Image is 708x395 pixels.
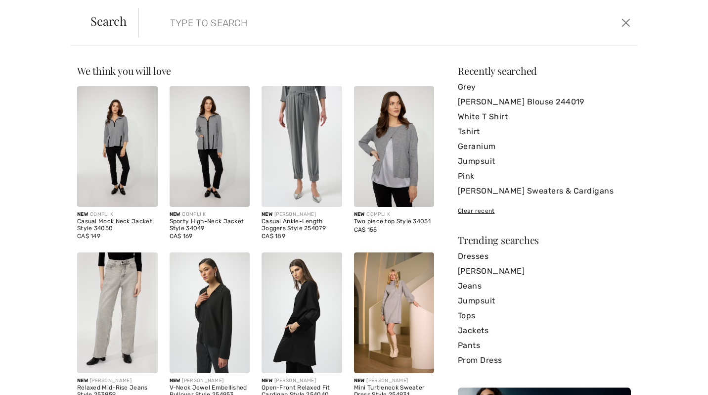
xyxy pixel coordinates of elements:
[458,169,631,184] a: Pink
[170,218,250,232] div: Sporty High-Neck Jacket Style 34049
[77,86,158,207] img: Casual Mock Neck Jacket Style 34050. Grey
[354,211,435,218] div: COMPLI K
[354,226,377,233] span: CA$ 155
[458,139,631,154] a: Geranium
[619,15,633,31] button: Close
[458,279,631,294] a: Jeans
[458,323,631,338] a: Jackets
[458,206,631,215] div: Clear recent
[458,264,631,279] a: [PERSON_NAME]
[77,233,100,240] span: CA$ 149
[354,86,435,207] img: Two piece top Style 34051. Grey
[170,378,180,384] span: New
[170,211,250,218] div: COMPLI K
[458,353,631,368] a: Prom Dress
[170,86,250,207] img: Sporty High-Neck Jacket Style 34049. Grey
[77,378,88,384] span: New
[77,64,171,77] span: We think you will love
[354,211,365,217] span: New
[458,95,631,109] a: [PERSON_NAME] Blouse 244019
[170,252,250,373] img: V-Neck Jewel Embellished Pullover Style 254953. Light grey melange
[262,233,285,240] span: CA$ 189
[262,377,342,385] div: [PERSON_NAME]
[77,211,158,218] div: COMPLI K
[458,249,631,264] a: Dresses
[354,252,435,373] img: Mini Turtleneck Sweater Dress Style 254931. Grey melange
[458,124,631,139] a: Tshirt
[458,80,631,95] a: Grey
[458,308,631,323] a: Tops
[262,218,342,232] div: Casual Ankle-Length Joggers Style 254079
[354,378,365,384] span: New
[354,377,435,385] div: [PERSON_NAME]
[170,377,250,385] div: [PERSON_NAME]
[170,233,193,240] span: CA$ 169
[458,184,631,198] a: [PERSON_NAME] Sweaters & Cardigans
[458,235,631,245] div: Trending searches
[458,154,631,169] a: Jumpsuit
[354,218,435,225] div: Two piece top Style 34051
[77,211,88,217] span: New
[262,86,342,207] img: Casual Ankle-Length Joggers Style 254079. Grey melange
[262,211,342,218] div: [PERSON_NAME]
[170,211,180,217] span: New
[77,377,158,385] div: [PERSON_NAME]
[77,218,158,232] div: Casual Mock Neck Jacket Style 34050
[77,252,158,373] img: Relaxed Mid-Rise Jeans Style 253859. LIGHT GREY
[458,294,631,308] a: Jumpsuit
[262,211,272,217] span: New
[90,15,127,27] span: Search
[262,378,272,384] span: New
[458,109,631,124] a: White T Shirt
[22,7,43,16] span: Help
[458,338,631,353] a: Pants
[262,252,342,373] img: Open-Front Relaxed Fit Cardigan Style 254040. Grey melange/black
[163,8,505,38] input: TYPE TO SEARCH
[458,66,631,76] div: Recently searched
